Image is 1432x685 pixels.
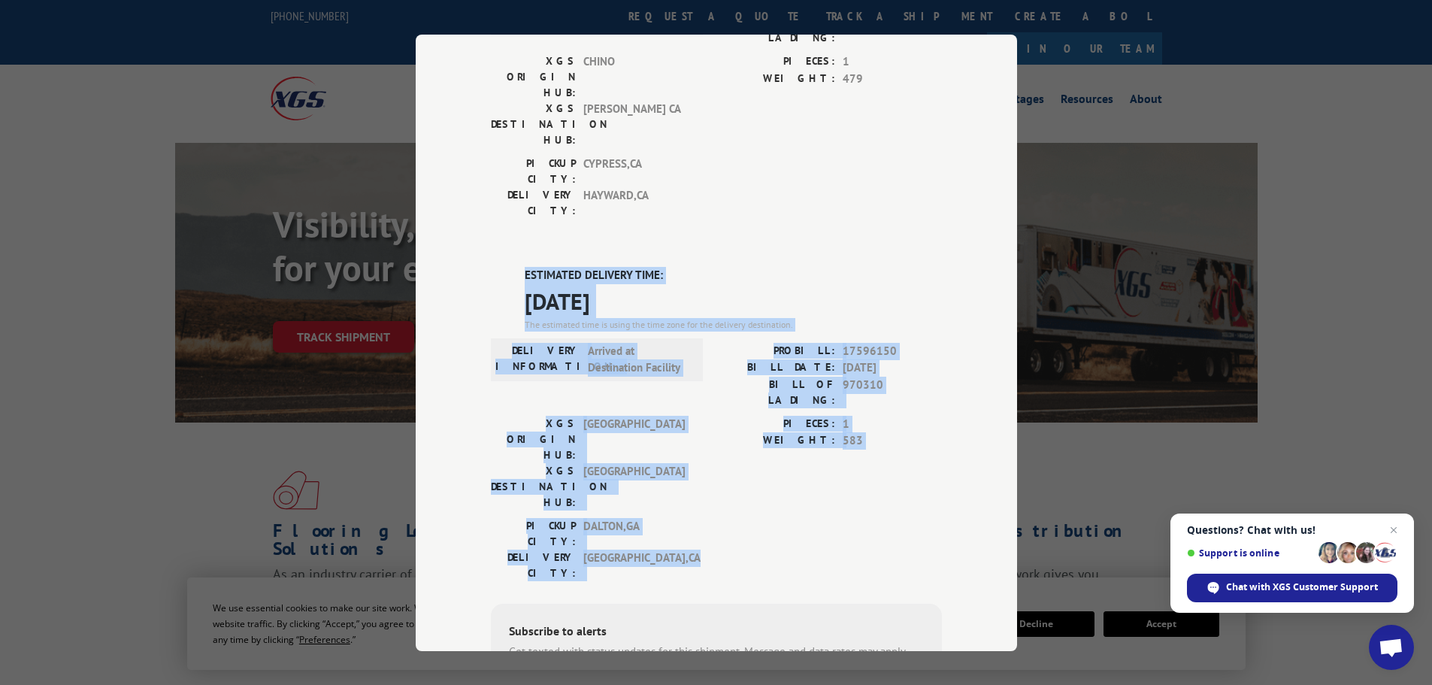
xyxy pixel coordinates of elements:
label: ESTIMATED DELIVERY TIME: [525,267,942,284]
label: DELIVERY CITY: [491,187,576,219]
span: 970310 [843,376,942,408]
label: PICKUP CITY: [491,156,576,187]
span: HAYWARD , CA [583,187,685,219]
div: Subscribe to alerts [509,621,924,643]
span: Support is online [1187,547,1313,559]
span: Arrived at Destination Facility [588,342,689,376]
div: The estimated time is using the time zone for the delivery destination. [525,317,942,331]
label: PIECES: [716,415,835,432]
span: 583 [843,432,942,450]
div: Open chat [1369,625,1414,670]
label: BILL OF LADING: [716,14,835,46]
label: DELIVERY CITY: [491,549,576,580]
label: BILL DATE: [716,359,835,377]
div: Get texted with status updates for this shipment. Message and data rates may apply. Message frequ... [509,643,924,677]
span: CHINO [583,53,685,101]
div: Chat with XGS Customer Support [1187,574,1397,602]
span: [DATE] [843,359,942,377]
label: XGS DESTINATION HUB: [491,101,576,148]
span: [PERSON_NAME] CA [583,101,685,148]
span: 479 [843,70,942,87]
span: 970310 [843,14,942,46]
span: [GEOGRAPHIC_DATA] [583,462,685,510]
span: CYPRESS , CA [583,156,685,187]
span: DALTON , GA [583,517,685,549]
label: XGS ORIGIN HUB: [491,415,576,462]
span: [GEOGRAPHIC_DATA] , CA [583,549,685,580]
span: 1 [843,53,942,71]
label: PIECES: [716,53,835,71]
label: XGS ORIGIN HUB: [491,53,576,101]
span: [DATE] [525,283,942,317]
label: PROBILL: [716,342,835,359]
span: Questions? Chat with us! [1187,524,1397,536]
span: 1 [843,415,942,432]
span: Close chat [1385,521,1403,539]
label: XGS DESTINATION HUB: [491,462,576,510]
span: [GEOGRAPHIC_DATA] [583,415,685,462]
label: PICKUP CITY: [491,517,576,549]
span: Chat with XGS Customer Support [1226,580,1378,594]
label: BILL OF LADING: [716,376,835,408]
label: WEIGHT: [716,70,835,87]
span: 17596150 [843,342,942,359]
label: WEIGHT: [716,432,835,450]
label: DELIVERY INFORMATION: [495,342,580,376]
